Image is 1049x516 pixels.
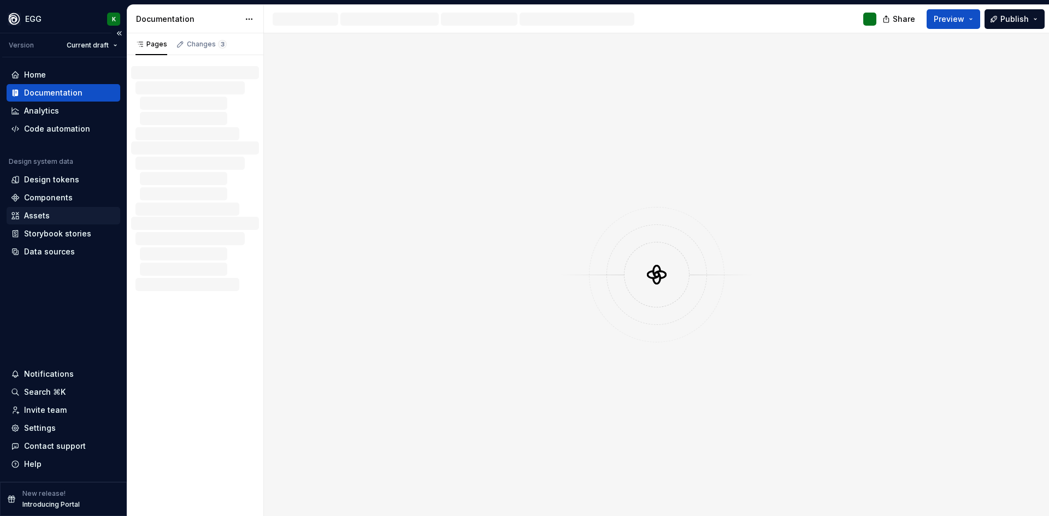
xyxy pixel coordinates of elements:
p: Introducing Portal [22,500,80,509]
button: Search ⌘K [7,383,120,401]
button: Notifications [7,365,120,383]
a: Data sources [7,243,120,260]
div: Code automation [24,123,90,134]
a: Design tokens [7,171,120,188]
div: Documentation [136,14,239,25]
button: Publish [985,9,1045,29]
div: Components [24,192,73,203]
a: Analytics [7,102,120,120]
button: Share [877,9,922,29]
button: EGGK [2,7,125,31]
div: K [112,15,116,23]
div: Home [24,69,46,80]
a: Code automation [7,120,120,138]
div: Design tokens [24,174,79,185]
div: Changes [187,40,227,49]
div: Version [9,41,34,50]
div: Assets [24,210,50,221]
a: Home [7,66,120,84]
div: Storybook stories [24,228,91,239]
p: New release! [22,489,66,498]
a: Documentation [7,84,120,102]
a: Components [7,189,120,206]
span: Share [893,14,915,25]
div: Data sources [24,246,75,257]
div: Pages [135,40,167,49]
div: Help [24,459,42,470]
a: Settings [7,419,120,437]
button: Help [7,455,120,473]
div: Search ⌘K [24,387,66,398]
div: Settings [24,423,56,434]
div: Design system data [9,157,73,166]
span: Preview [934,14,964,25]
div: Contact support [24,441,86,452]
span: Publish [1000,14,1029,25]
div: Analytics [24,105,59,116]
button: Current draft [62,38,122,53]
div: Notifications [24,369,74,379]
span: 3 [218,40,227,49]
span: Current draft [67,41,109,50]
div: EGG [25,14,42,25]
a: Invite team [7,401,120,419]
button: Collapse sidebar [111,26,127,41]
div: Invite team [24,405,67,416]
button: Contact support [7,437,120,455]
a: Assets [7,207,120,224]
img: 87d06435-c97f-426c-aa5d-5eb8acd3d8b3.png [8,13,21,26]
div: Documentation [24,87,82,98]
button: Preview [927,9,980,29]
a: Storybook stories [7,225,120,242]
